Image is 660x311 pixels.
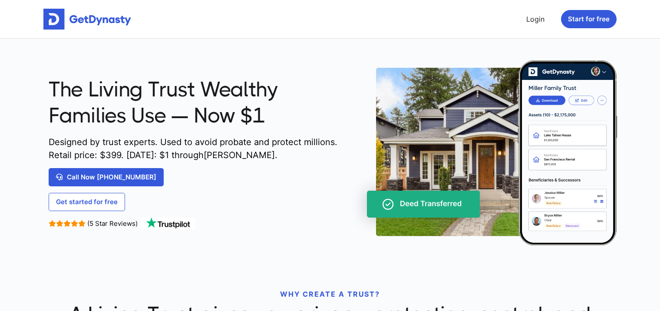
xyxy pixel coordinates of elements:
img: trust-on-cellphone [348,60,618,245]
img: Get started for free with Dynasty Trust Company [43,9,131,30]
a: Call Now [PHONE_NUMBER] [49,168,164,186]
span: (5 Star Reviews) [87,219,138,228]
img: TrustPilot Logo [140,218,196,230]
a: Login [523,10,548,28]
button: Start for free [561,10,617,28]
span: The Living Trust Wealthy Families Use — Now $1 [49,76,341,129]
a: Get started for free [49,193,125,211]
span: Designed by trust experts. Used to avoid probate and protect millions. Retail price: $ 399 . [DAT... [49,136,341,162]
p: WHY CREATE A TRUST? [49,289,611,299]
